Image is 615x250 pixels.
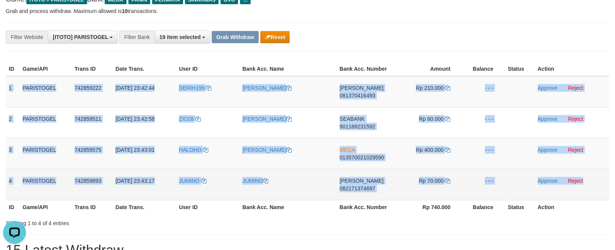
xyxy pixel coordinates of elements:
th: Amount [400,62,462,76]
a: [PERSON_NAME] [242,116,292,122]
a: DERIH199 [179,85,211,91]
span: [DATE] 23:43:17 [115,178,154,184]
a: Approve [538,85,558,91]
th: Bank Acc. Number [337,62,400,76]
th: User ID [176,200,239,214]
a: Reject [568,178,583,184]
span: HALOHO [179,147,201,153]
a: Reject [568,147,583,153]
td: PARISTOGEL [19,138,71,169]
th: Bank Acc. Number [337,200,400,214]
button: [ITOTO] PARISTOGEL [48,31,118,44]
span: [DATE] 23:42:44 [115,85,154,91]
span: DERIH199 [179,85,204,91]
a: Approve [538,147,558,153]
span: [DATE] 23:43:01 [115,147,154,153]
span: 742859511 [75,116,101,122]
button: 19 item selected [154,31,210,44]
span: 742859893 [75,178,101,184]
th: User ID [176,62,239,76]
a: Copy 70000 to clipboard [445,178,451,184]
span: Copy 081370416493 to clipboard [340,93,375,99]
span: SEABANK [340,116,365,122]
th: Trans ID [71,200,112,214]
th: Bank Acc. Name [239,62,336,76]
strong: 10 [122,8,128,14]
td: - - - [462,138,505,169]
a: Reject [568,85,583,91]
span: [ITOTO] PARISTOGEL [53,34,108,40]
div: Showing 1 to 4 of 4 entries [6,216,250,227]
span: Rp 210.000 [416,85,443,91]
td: - - - [462,169,505,200]
td: PARISTOGEL [19,169,71,200]
a: Approve [538,116,558,122]
div: Filter Website [6,31,48,44]
td: 1 [6,76,19,107]
th: Action [535,200,609,214]
span: 742859222 [75,85,101,91]
th: Action [535,62,609,76]
a: Copy 400000 to clipboard [445,147,451,153]
button: Reset [260,31,290,43]
td: - - - [462,107,505,138]
a: [PERSON_NAME] [242,85,292,91]
th: Game/API [19,62,71,76]
td: 3 [6,138,19,169]
th: Status [505,62,535,76]
th: ID [6,62,19,76]
a: [PERSON_NAME] [242,147,292,153]
th: ID [6,200,19,214]
span: MEGA [340,147,355,153]
p: Grab and process withdraw. Maximum allowed is transactions. [6,7,609,15]
a: Reject [568,116,583,122]
span: Copy 082171374697 to clipboard [340,185,375,192]
span: ZIO28 [179,116,194,122]
a: HALOHO [179,147,208,153]
span: 742859575 [75,147,101,153]
th: Date Trans. [112,200,176,214]
th: Trans ID [71,62,112,76]
button: Open LiveChat chat widget [3,3,26,26]
span: 19 item selected [159,34,201,40]
td: 2 [6,107,19,138]
span: Rp 70.000 [419,178,444,184]
td: PARISTOGEL [19,107,71,138]
span: Copy 013570021029590 to clipboard [340,154,385,161]
button: Grab Withdraw [212,31,259,43]
td: PARISTOGEL [19,76,71,107]
td: - - - [462,76,505,107]
a: Copy 60000 to clipboard [445,116,451,122]
span: [DATE] 23:42:58 [115,116,154,122]
th: Balance [462,62,505,76]
span: Copy 901189231592 to clipboard [340,123,375,130]
td: 4 [6,169,19,200]
th: Rp 740.000 [400,200,462,214]
span: [PERSON_NAME] [340,178,384,184]
th: Bank Acc. Name [239,200,336,214]
a: ZIO28 [179,116,201,122]
th: Game/API [19,200,71,214]
a: Approve [538,178,558,184]
span: Rp 400.000 [416,147,443,153]
a: JUMINO [242,178,268,184]
span: [PERSON_NAME] [340,85,384,91]
a: JUMINO [179,178,206,184]
span: Rp 60.000 [419,116,444,122]
th: Balance [462,200,505,214]
th: Status [505,200,535,214]
div: Filter Bank [119,31,154,44]
th: Date Trans. [112,62,176,76]
span: JUMINO [179,178,200,184]
a: Copy 210000 to clipboard [445,85,451,91]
